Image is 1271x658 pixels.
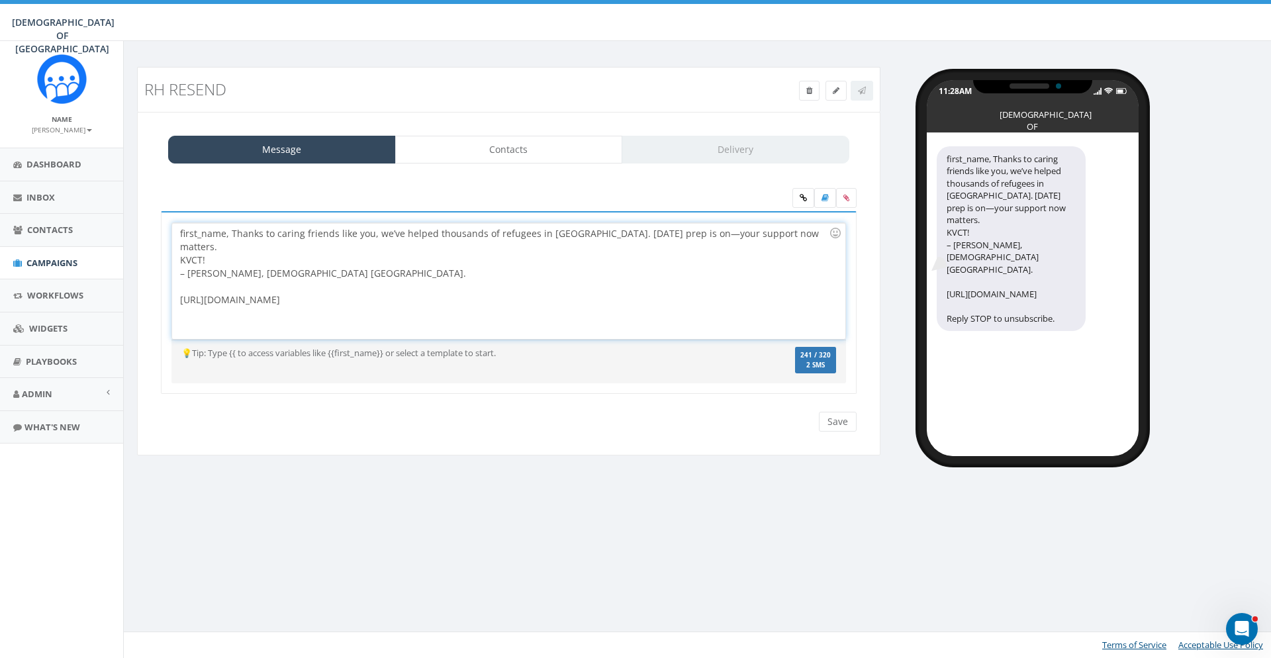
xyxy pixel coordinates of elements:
a: Message [168,136,396,164]
span: [DEMOGRAPHIC_DATA] OF [GEOGRAPHIC_DATA] [12,16,115,55]
span: What's New [24,421,80,433]
span: Contacts [27,224,73,236]
div: 11:28AM [939,85,972,97]
div: 💡Tip: Type {{ to access variables like {{first_name}} or select a template to start. [171,347,733,359]
iframe: Intercom live chat [1226,613,1258,645]
label: Insert Template Text [814,188,836,208]
div: first_name, Thanks to caring friends like you, we’ve helped thousands of refugees in [GEOGRAPHIC_... [172,223,845,339]
div: [DEMOGRAPHIC_DATA] OF [GEOGRAPHIC_DATA] [1000,109,1066,115]
h3: RH resend [144,81,686,98]
a: [PERSON_NAME] [32,123,92,135]
a: Terms of Service [1102,639,1166,651]
span: Widgets [29,322,68,334]
span: 241 / 320 [800,351,831,359]
div: first_name, Thanks to caring friends like you, we’ve helped thousands of refugees in [GEOGRAPHIC_... [937,146,1086,332]
input: Save [819,412,857,432]
span: Playbooks [26,355,77,367]
span: Admin [22,388,52,400]
a: Acceptable Use Policy [1178,639,1263,651]
small: Name [52,115,72,124]
span: Dashboard [26,158,81,170]
span: 2 SMS [800,362,831,369]
small: [PERSON_NAME] [32,125,92,134]
span: Attach your media [836,188,857,208]
span: Edit Campaign [833,85,839,96]
span: Delete Campaign [806,85,812,96]
span: Workflows [27,289,83,301]
span: Campaigns [26,257,77,269]
img: Rally_Corp_Icon.png [37,54,87,104]
a: Contacts [395,136,623,164]
span: Inbox [26,191,55,203]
